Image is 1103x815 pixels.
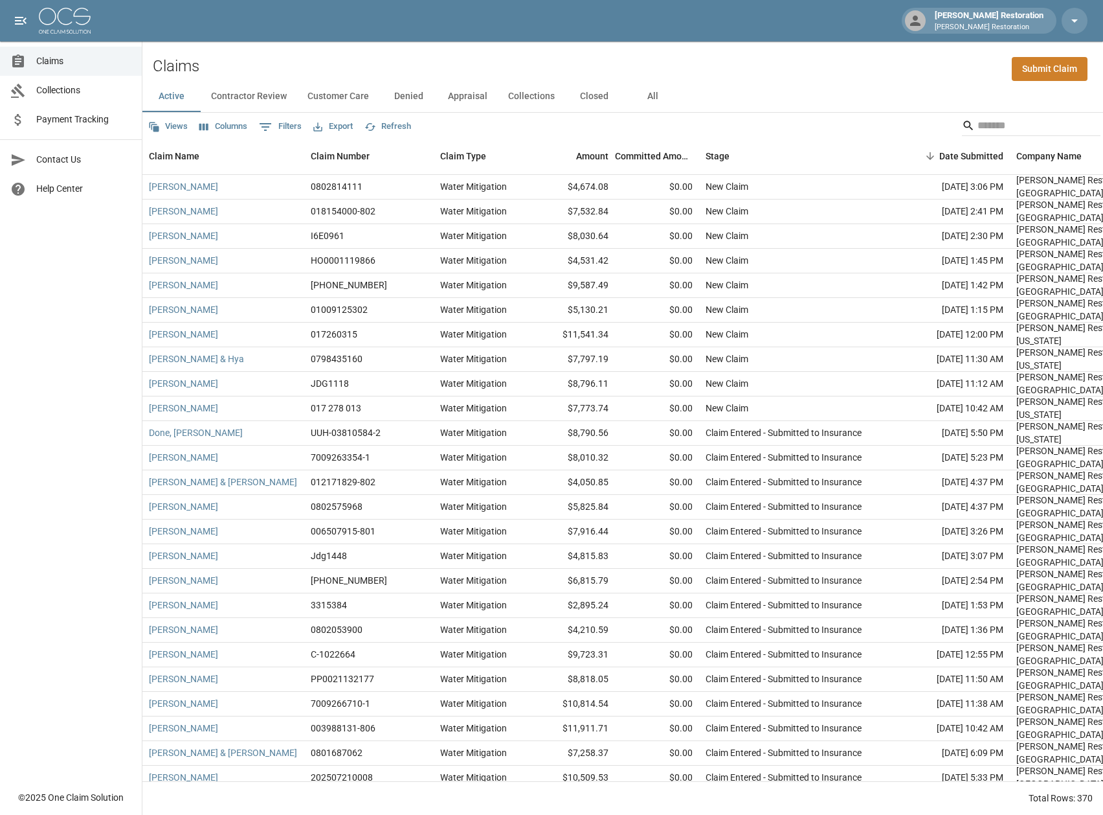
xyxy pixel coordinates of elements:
[893,200,1010,224] div: [DATE] 2:41 PM
[893,618,1010,643] div: [DATE] 1:36 PM
[311,377,349,390] div: JDG1118
[699,138,893,174] div: Stage
[311,451,370,464] div: 7009263354-1
[893,175,1010,200] div: [DATE] 3:06 PM
[8,8,34,34] button: open drawer
[893,470,1010,495] div: [DATE] 4:37 PM
[440,402,507,415] div: Water Mitigation
[935,22,1043,33] p: [PERSON_NAME] Restoration
[531,446,615,470] div: $8,010.32
[311,599,347,612] div: 3315384
[310,117,356,137] button: Export
[706,303,748,316] div: New Claim
[531,741,615,766] div: $7,258.37
[36,182,131,196] span: Help Center
[531,249,615,273] div: $4,531.42
[706,279,748,292] div: New Claim
[615,470,699,495] div: $0.00
[153,57,199,76] h2: Claims
[149,402,218,415] a: [PERSON_NAME]
[149,746,297,759] a: [PERSON_NAME] & [PERSON_NAME]
[531,544,615,569] div: $4,815.83
[440,771,507,784] div: Water Mitigation
[440,722,507,735] div: Water Mitigation
[311,138,370,174] div: Claim Number
[706,180,748,193] div: New Claim
[615,495,699,520] div: $0.00
[706,377,748,390] div: New Claim
[531,520,615,544] div: $7,916.44
[149,549,218,562] a: [PERSON_NAME]
[706,722,862,735] div: Claim Entered - Submitted to Insurance
[893,643,1010,667] div: [DATE] 12:55 PM
[706,500,862,513] div: Claim Entered - Submitted to Insurance
[706,229,748,242] div: New Claim
[615,618,699,643] div: $0.00
[311,205,375,218] div: 018154000-802
[565,81,623,112] button: Closed
[531,175,615,200] div: $4,674.08
[615,175,699,200] div: $0.00
[706,599,862,612] div: Claim Entered - Submitted to Insurance
[962,115,1100,139] div: Search
[18,791,124,804] div: © 2025 One Claim Solution
[615,717,699,741] div: $0.00
[706,205,748,218] div: New Claim
[36,153,131,166] span: Contact Us
[531,347,615,372] div: $7,797.19
[311,697,370,710] div: 7009266710-1
[531,323,615,347] div: $11,541.34
[440,525,507,538] div: Water Mitigation
[531,273,615,298] div: $9,587.49
[311,771,373,784] div: 202507210008
[893,667,1010,692] div: [DATE] 11:50 AM
[311,574,387,587] div: 01-009-154738
[149,574,218,587] a: [PERSON_NAME]
[438,81,498,112] button: Appraisal
[893,717,1010,741] div: [DATE] 10:42 AM
[36,54,131,68] span: Claims
[440,303,507,316] div: Water Mitigation
[311,303,368,316] div: 01009125302
[615,421,699,446] div: $0.00
[893,569,1010,593] div: [DATE] 2:54 PM
[576,138,608,174] div: Amount
[440,623,507,636] div: Water Mitigation
[440,138,486,174] div: Claim Type
[615,200,699,224] div: $0.00
[706,771,862,784] div: Claim Entered - Submitted to Insurance
[939,138,1003,174] div: Date Submitted
[531,396,615,421] div: $7,773.74
[706,623,862,636] div: Claim Entered - Submitted to Insurance
[149,599,218,612] a: [PERSON_NAME]
[311,500,362,513] div: 0802575968
[615,446,699,470] div: $0.00
[311,328,357,341] div: 017260315
[706,672,862,685] div: Claim Entered - Submitted to Insurance
[531,593,615,618] div: $2,895.24
[149,303,218,316] a: [PERSON_NAME]
[531,643,615,667] div: $9,723.31
[893,372,1010,396] div: [DATE] 11:12 AM
[311,623,362,636] div: 0802053900
[615,372,699,396] div: $0.00
[706,328,748,341] div: New Claim
[149,771,218,784] a: [PERSON_NAME]
[706,451,862,464] div: Claim Entered - Submitted to Insurance
[893,593,1010,618] div: [DATE] 1:53 PM
[434,138,531,174] div: Claim Type
[149,138,199,174] div: Claim Name
[706,476,862,488] div: Claim Entered - Submitted to Insurance
[930,9,1049,32] div: [PERSON_NAME] Restoration
[706,525,862,538] div: Claim Entered - Submitted to Insurance
[440,377,507,390] div: Water Mitigation
[440,574,507,587] div: Water Mitigation
[615,138,699,174] div: Committed Amount
[311,722,375,735] div: 003988131-806
[149,500,218,513] a: [PERSON_NAME]
[531,224,615,249] div: $8,030.64
[531,569,615,593] div: $6,815.79
[893,396,1010,421] div: [DATE] 10:42 AM
[531,495,615,520] div: $5,825.84
[893,347,1010,372] div: [DATE] 11:30 AM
